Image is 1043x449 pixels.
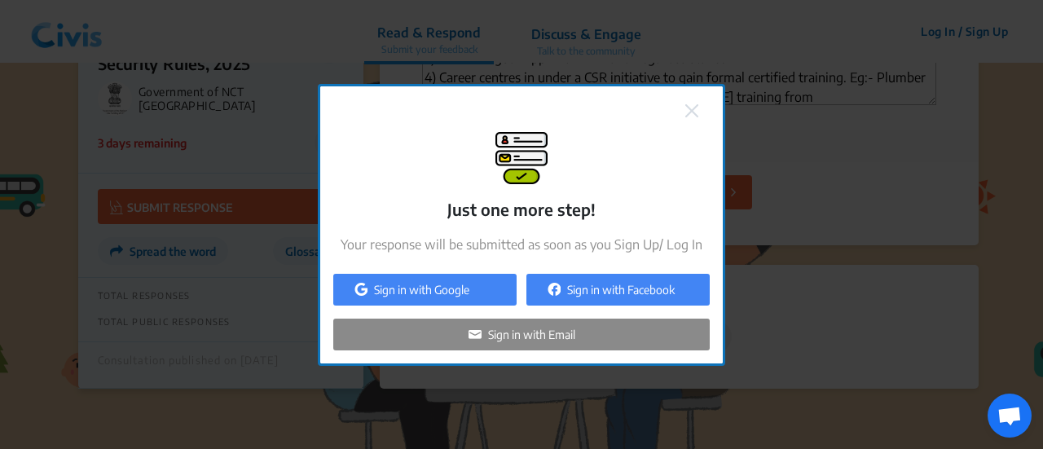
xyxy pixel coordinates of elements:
[488,326,575,343] p: Sign in with Email
[567,281,675,298] p: Sign in with Facebook
[469,328,482,341] img: auth-email.png
[354,283,367,296] img: auth-google.png
[548,283,561,296] img: auth-fb.png
[374,281,469,298] p: Sign in with Google
[495,132,548,184] img: signup-modal.png
[341,235,702,254] p: Your response will be submitted as soon as you Sign Up/ Log In
[685,104,698,117] img: close.png
[447,197,596,222] p: Just one more step!
[988,394,1032,438] div: Open chat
